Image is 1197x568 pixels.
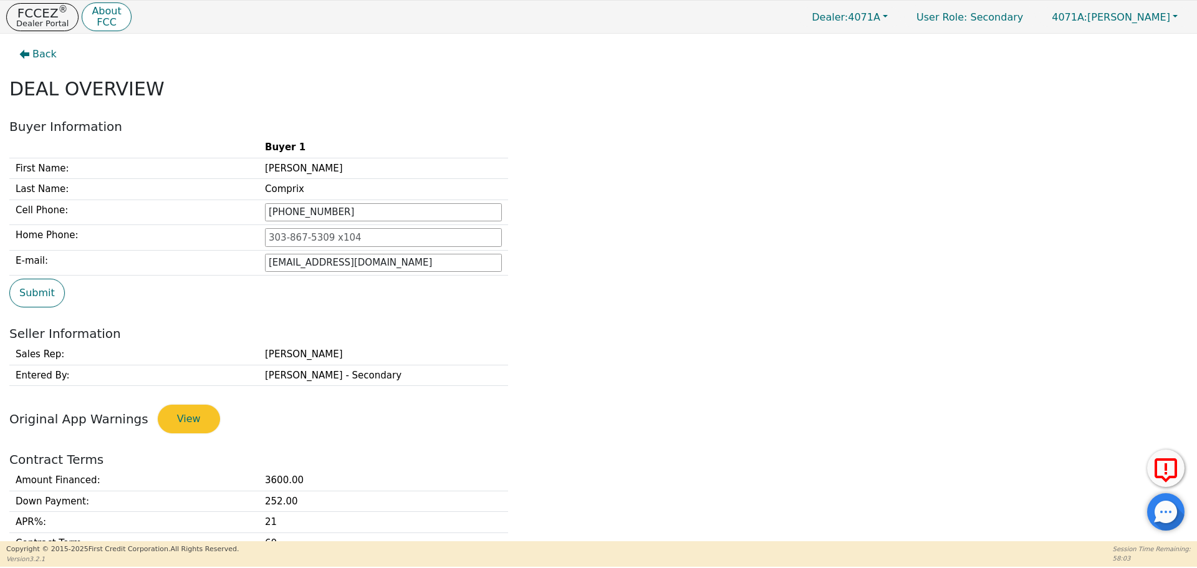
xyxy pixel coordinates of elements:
td: [PERSON_NAME] [259,158,508,179]
td: 60 [259,532,508,554]
span: [PERSON_NAME] [1052,11,1170,23]
td: Last Name: [9,179,259,200]
a: User Role: Secondary [904,5,1036,29]
td: 21 [259,512,508,533]
td: Cell Phone: [9,200,259,225]
button: FCCEZ®Dealer Portal [6,3,79,31]
p: Copyright © 2015- 2025 First Credit Corporation. [6,544,239,555]
td: Entered By: [9,365,259,386]
button: 4071A:[PERSON_NAME] [1039,7,1191,27]
td: Down Payment : [9,491,259,512]
td: APR% : [9,512,259,533]
button: View [158,405,220,433]
span: 4071A: [1052,11,1087,23]
td: First Name: [9,158,259,179]
th: Buyer 1 [259,137,508,158]
p: FCC [92,17,121,27]
td: Amount Financed : [9,470,259,491]
p: Session Time Remaining: [1113,544,1191,554]
button: Back [9,40,67,69]
p: Dealer Portal [16,19,69,27]
p: FCCEZ [16,7,69,19]
h2: Seller Information [9,326,1188,341]
td: Comprix [259,179,508,200]
span: Original App Warnings [9,412,148,426]
p: 58:03 [1113,554,1191,563]
p: Secondary [904,5,1036,29]
span: 4071A [812,11,880,23]
td: 3600.00 [259,470,508,491]
span: User Role : [916,11,967,23]
button: Submit [9,279,65,307]
td: [PERSON_NAME] - Secondary [259,365,508,386]
span: Dealer: [812,11,848,23]
button: AboutFCC [82,2,131,32]
p: About [92,6,121,16]
sup: ® [59,4,68,15]
button: Report Error to FCC [1147,450,1185,487]
h2: Buyer Information [9,119,1188,134]
span: Back [32,47,57,62]
td: Contract Term : [9,532,259,554]
td: Home Phone: [9,225,259,251]
td: 252.00 [259,491,508,512]
input: 303-867-5309 x104 [265,228,502,247]
h2: DEAL OVERVIEW [9,78,1188,100]
td: Sales Rep: [9,344,259,365]
td: E-mail: [9,250,259,276]
button: Dealer:4071A [799,7,901,27]
span: All Rights Reserved. [170,545,239,553]
td: [PERSON_NAME] [259,344,508,365]
p: Version 3.2.1 [6,554,239,564]
h2: Contract Terms [9,452,1188,467]
input: 303-867-5309 x104 [265,203,502,222]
